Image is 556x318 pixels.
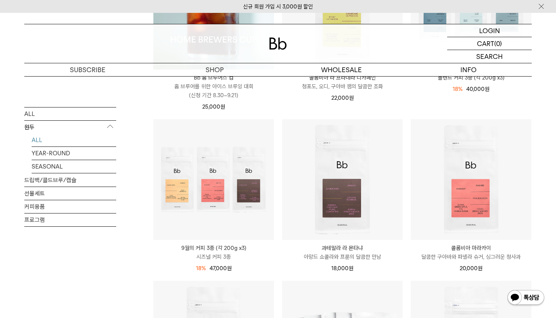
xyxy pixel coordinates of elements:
span: 원 [220,103,225,110]
span: 원 [349,265,353,272]
span: 18,000 [331,265,353,272]
p: 과테말라 라 몬타냐 [282,244,403,252]
span: 원 [485,86,489,92]
p: 원두 [24,120,116,134]
div: 18% [453,85,463,93]
a: SHOP [151,63,278,76]
a: 드립백/콜드브루/캡슐 [24,173,116,186]
span: 원 [349,95,354,101]
a: ALL [32,133,116,146]
img: 과테말라 라 몬타냐 [282,119,403,240]
p: (0) [494,37,502,50]
p: WHOLESALE [278,63,405,76]
a: 과테말라 라 몬타냐 아망드 쇼콜라와 프룬의 달콤한 만남 [282,244,403,261]
a: 커피용품 [24,200,116,213]
span: 25,000 [202,103,225,110]
a: CART (0) [447,37,532,50]
p: 콜롬비아 라 프라데라 디카페인 [282,73,403,82]
img: 콜롬비아 마라카이 [411,119,531,240]
p: CART [477,37,494,50]
a: ALL [24,107,116,120]
p: 9월의 커피 3종 (각 200g x3) [153,244,274,252]
span: 원 [227,265,232,272]
a: LOGIN [447,24,532,37]
p: 콜롬비아 마라카이 [411,244,531,252]
p: 달콤한 구아바와 파넬라 슈거, 싱그러운 청사과 [411,252,531,261]
a: 프로그램 [24,213,116,226]
a: 신규 회원 가입 시 3,000원 할인 [243,3,313,10]
p: SEARCH [476,50,503,63]
p: Bb 홈 브루어스 컵 [153,73,274,82]
p: LOGIN [479,24,500,37]
img: 카카오톡 채널 1:1 채팅 버튼 [507,289,545,307]
a: Bb 홈 브루어스 컵 홈 브루어를 위한 아이스 브루잉 대회(신청 기간 8.30~9.21) [153,73,274,100]
span: 47,000 [210,265,232,272]
span: 20,000 [460,265,482,272]
p: INFO [405,63,532,76]
p: 청포도, 오디, 구아바 잼의 달콤한 조화 [282,82,403,91]
a: 선물세트 [24,187,116,199]
img: 로고 [269,38,287,50]
a: SUBSCRIBE [24,63,151,76]
a: 콜롬비아 라 프라데라 디카페인 청포도, 오디, 구아바 잼의 달콤한 조화 [282,73,403,91]
span: 원 [478,265,482,272]
p: 시즈널 커피 3종 [153,252,274,261]
span: 40,000 [466,86,489,92]
p: 아망드 쇼콜라와 프룬의 달콤한 만남 [282,252,403,261]
a: YEAR-ROUND [32,146,116,159]
div: 18% [196,264,206,273]
img: 9월의 커피 3종 (각 200g x3) [153,119,274,240]
span: 22,000 [331,95,354,101]
a: 9월의 커피 3종 (각 200g x3) 시즈널 커피 3종 [153,244,274,261]
a: SEASONAL [32,160,116,173]
a: 콜롬비아 마라카이 달콤한 구아바와 파넬라 슈거, 싱그러운 청사과 [411,244,531,261]
a: 블렌드 커피 3종 (각 200g x3) [411,73,531,82]
p: 홈 브루어를 위한 아이스 브루잉 대회 (신청 기간 8.30~9.21) [153,82,274,100]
